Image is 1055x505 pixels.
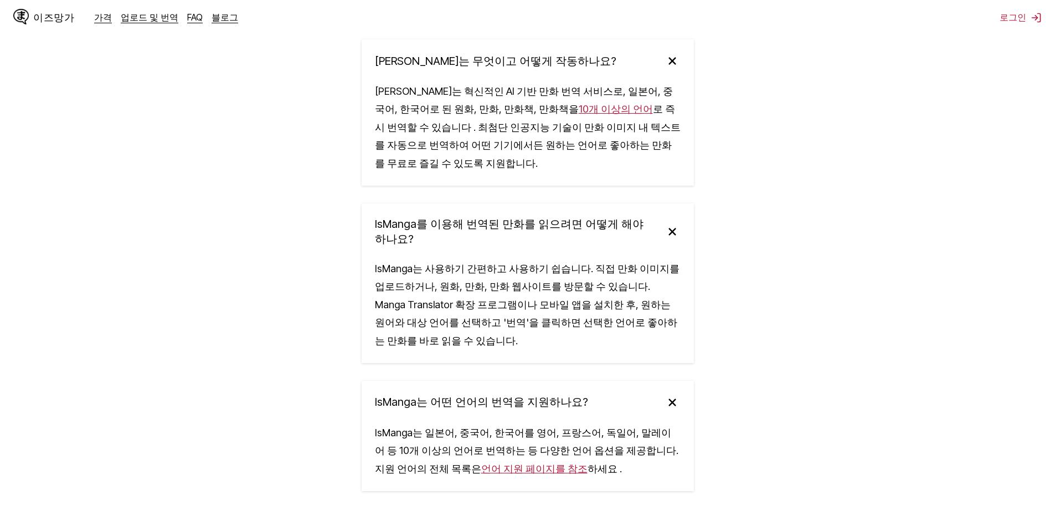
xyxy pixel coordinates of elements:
img: ...을 더한 [660,391,683,414]
font: [PERSON_NAME]는 무엇이고 어떻게 작동하나요? [375,54,616,68]
img: 로그아웃 [1031,12,1042,23]
a: 업로드 및 번역 [121,12,178,23]
font: 로 즉시 번역할 수 있습니다 . 최첨단 인공지능 기술이 만화 이미지 내 텍스트를 자동으로 번역하여 어떤 기기에서든 원하는 언어로 좋아하는 만화를 무료로 즐길 수 있도록 지원합니다. [375,103,681,169]
summary: [PERSON_NAME]는 무엇이고 어떻게 작동하나요? [362,39,694,83]
font: 하세요 . [588,463,622,475]
a: 가격 [94,12,112,23]
font: IsManga를 이용해 번역된 만화를 읽으려면 어떻게 해야 하나요? [375,217,644,246]
font: IsManga는 사용하기 간편하고 사용하기 쉽습니다. 직접 만화 이미지를 업로드하거나, 원화, 만화, 만화 웹사이트를 방문할 수 있습니다. Manga Translator 확장... [375,263,680,346]
font: IsManga는 일본어, 중국어, 한국어를 영어, 프랑스어, 독일어, 말레이어 등 10개 이상의 언어로 번역하는 등 다양한 언어 옵션을 제공합니다. 지원 언어의 전체 목록은 [375,427,678,475]
a: 블로그 [212,12,238,23]
summary: IsManga는 어떤 언어의 번역을 지원하나요? [362,381,694,424]
img: IsManga 로고 [13,9,29,24]
font: IsManga는 어떤 언어의 번역을 지원하나요? [375,395,588,409]
a: 10개 이상의 언어 [579,103,653,115]
button: 로그인 [1000,12,1042,24]
font: 로그인 [1000,12,1026,23]
font: [PERSON_NAME]는 혁신적인 AI 기반 만화 번역 서비스로, 일본어, 중국어, 한국어로 된 원화, 만화, 만화책, 만화책을 [375,85,673,115]
a: FAQ [187,12,203,23]
a: IsManga 로고이즈망가 [13,9,94,27]
img: ...을 더한 [660,220,683,243]
font: 이즈망가 [33,12,74,23]
summary: IsManga를 이용해 번역된 만화를 읽으려면 어떻게 해야 하나요? [362,203,694,260]
img: ...을 더한 [660,49,683,73]
a: 언어 지원 페이지를 참조 [481,463,588,475]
